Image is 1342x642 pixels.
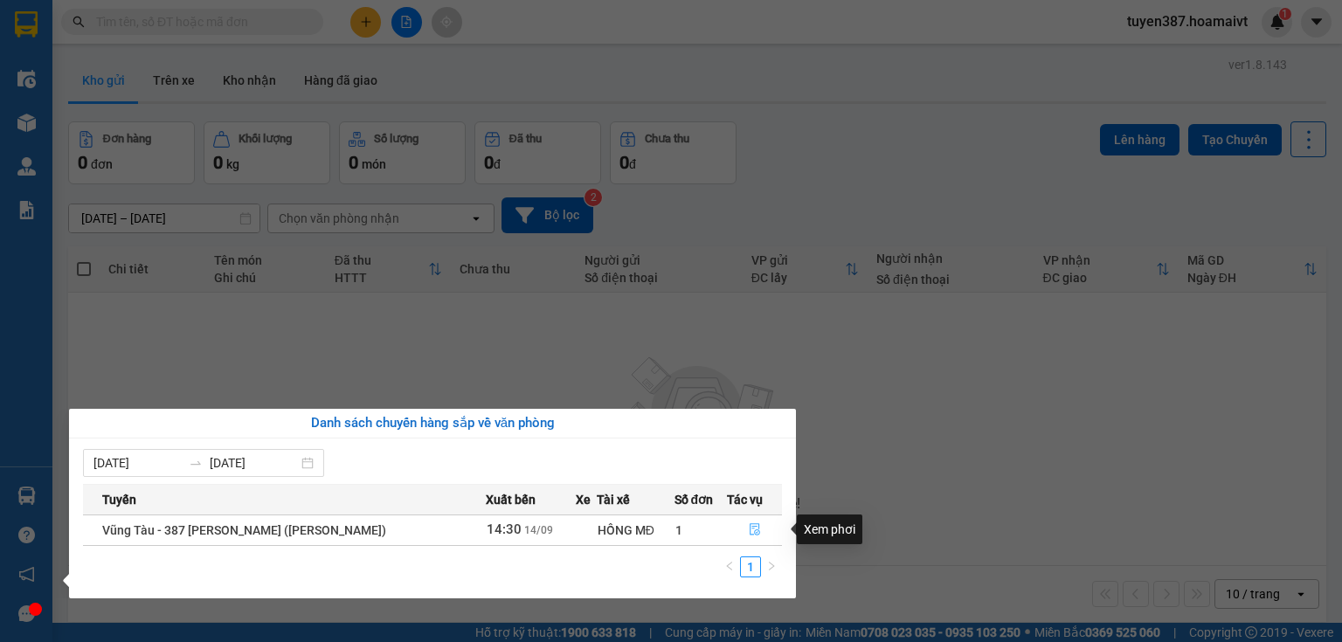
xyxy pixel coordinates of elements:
span: 14/09 [524,524,553,536]
span: Tài xế [597,490,630,509]
span: Số đơn [674,490,714,509]
span: Tuyến [102,490,136,509]
span: 1 [675,523,682,537]
span: Tác vụ [727,490,763,509]
span: Xe [576,490,591,509]
li: Next Page [761,556,782,577]
span: to [189,456,203,470]
span: right [766,561,777,571]
li: Previous Page [719,556,740,577]
button: file-done [728,516,782,544]
span: Vũng Tàu - 387 [PERSON_NAME] ([PERSON_NAME]) [102,523,386,537]
input: Đến ngày [210,453,298,473]
button: right [761,556,782,577]
span: 14:30 [487,521,522,537]
a: 1 [741,557,760,576]
span: swap-right [189,456,203,470]
input: Từ ngày [93,453,182,473]
span: left [724,561,735,571]
div: Danh sách chuyến hàng sắp về văn phòng [83,413,782,434]
button: left [719,556,740,577]
span: file-done [749,523,761,537]
span: Xuất bến [486,490,536,509]
li: 1 [740,556,761,577]
div: Xem phơi [797,514,862,544]
div: HỒNG MĐ [598,521,674,540]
